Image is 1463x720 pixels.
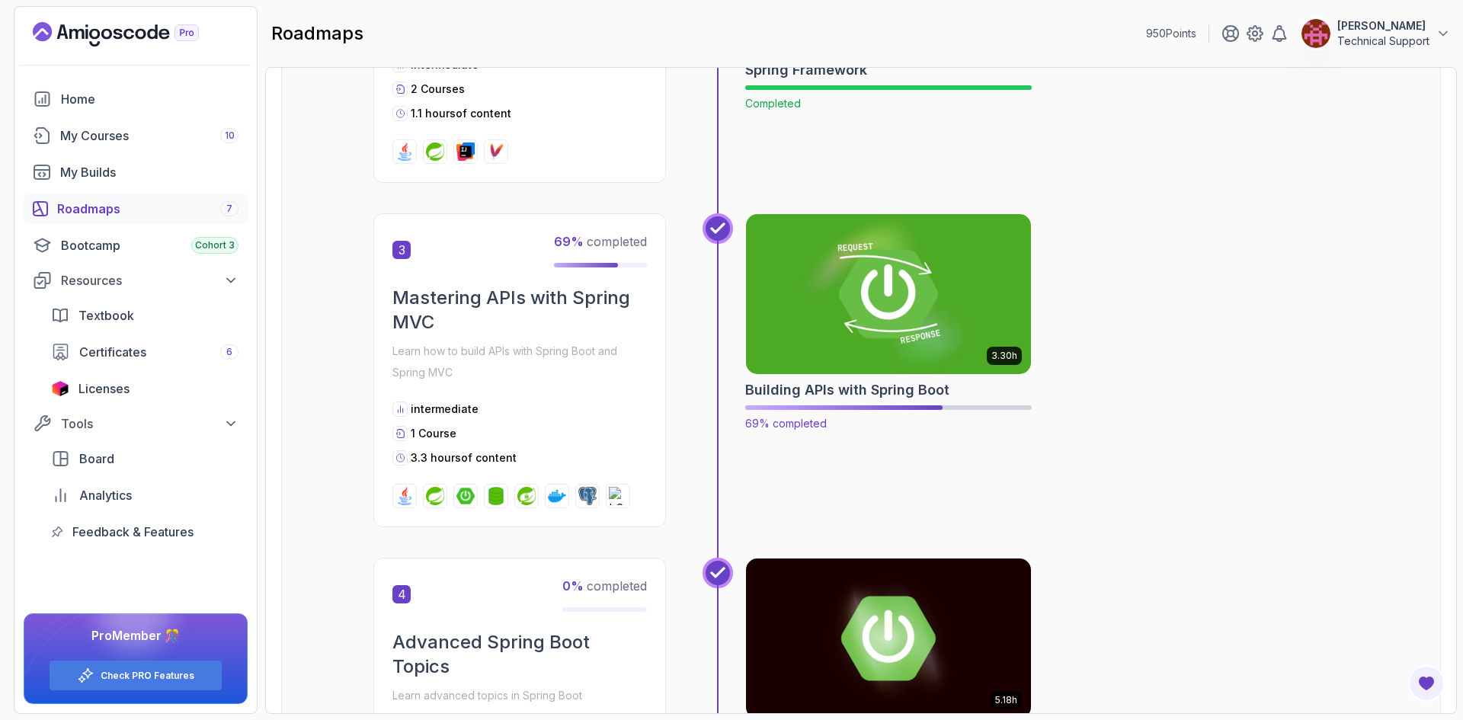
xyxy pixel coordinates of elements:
[517,487,536,505] img: spring-security logo
[61,414,238,433] div: Tools
[225,130,235,142] span: 10
[745,59,867,81] h2: Spring Framework
[995,694,1017,706] p: 5.18h
[24,120,248,151] a: courses
[60,126,238,145] div: My Courses
[61,90,238,108] div: Home
[42,373,248,404] a: licenses
[79,450,114,468] span: Board
[578,487,597,505] img: postgres logo
[426,142,444,161] img: spring logo
[42,480,248,510] a: analytics
[33,22,234,46] a: Landing page
[24,157,248,187] a: builds
[57,200,238,218] div: Roadmaps
[49,660,222,691] button: Check PRO Features
[745,97,801,110] span: Completed
[1337,34,1429,49] p: Technical Support
[271,21,363,46] h2: roadmaps
[1337,18,1429,34] p: [PERSON_NAME]
[24,230,248,261] a: bootcamp
[411,82,465,95] span: 2 Courses
[60,163,238,181] div: My Builds
[392,286,647,334] h2: Mastering APIs with Spring MVC
[562,578,647,594] span: completed
[487,142,505,161] img: maven logo
[42,517,248,547] a: feedback
[395,487,414,505] img: java logo
[42,300,248,331] a: textbook
[24,267,248,294] button: Resources
[392,241,411,259] span: 3
[554,234,584,249] span: 69 %
[456,142,475,161] img: intellij logo
[42,443,248,474] a: board
[745,417,827,430] span: 69% completed
[61,271,238,290] div: Resources
[426,487,444,505] img: spring logo
[548,487,566,505] img: docker logo
[78,306,134,325] span: Textbook
[79,486,132,504] span: Analytics
[1146,26,1196,41] p: 950 Points
[745,213,1032,431] a: Building APIs with Spring Boot card3.30hBuilding APIs with Spring Boot69% completed
[24,84,248,114] a: home
[1301,19,1330,48] img: user profile image
[411,106,511,121] p: 1.1 hours of content
[392,685,647,706] p: Learn advanced topics in Spring Boot
[392,585,411,603] span: 4
[745,379,949,401] h2: Building APIs with Spring Boot
[991,350,1017,362] p: 3.30h
[487,487,505,505] img: spring-data-jpa logo
[1408,665,1445,702] button: Open Feedback Button
[562,578,584,594] span: 0 %
[609,487,627,505] img: h2 logo
[395,142,414,161] img: java logo
[42,337,248,367] a: certificates
[746,558,1031,718] img: Advanced Spring Boot card
[78,379,130,398] span: Licenses
[51,381,69,396] img: jetbrains icon
[101,670,194,682] a: Check PRO Features
[24,410,248,437] button: Tools
[456,487,475,505] img: spring-boot logo
[24,194,248,224] a: roadmaps
[72,523,194,541] span: Feedback & Features
[554,234,647,249] span: completed
[61,236,238,254] div: Bootcamp
[411,427,456,440] span: 1 Course
[411,402,479,417] p: intermediate
[79,343,146,361] span: Certificates
[195,239,235,251] span: Cohort 3
[1301,18,1451,49] button: user profile image[PERSON_NAME]Technical Support
[392,630,647,679] h2: Advanced Spring Boot Topics
[411,450,517,466] p: 3.3 hours of content
[392,341,647,383] p: Learn how to build APIs with Spring Boot and Spring MVC
[739,210,1039,378] img: Building APIs with Spring Boot card
[226,346,232,358] span: 6
[226,203,232,215] span: 7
